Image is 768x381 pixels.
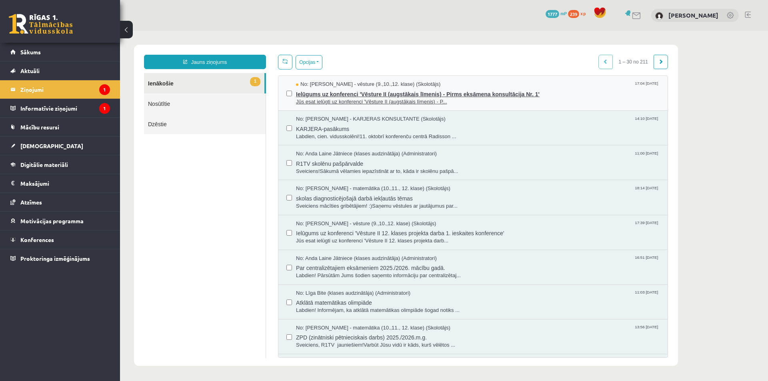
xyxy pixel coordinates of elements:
[20,142,83,149] span: [DEMOGRAPHIC_DATA]
[513,85,540,91] span: 14:10 [DATE]
[99,84,110,95] i: 1
[176,85,326,92] span: No: [PERSON_NAME] - KARJERAS KONSULTANTE (Skolotājs)
[176,294,540,318] a: No: [PERSON_NAME] - matemātika (10.,11., 12. klase) (Skolotājs) 13:56 [DATE] ZPD (zinātniski pētn...
[10,155,110,174] a: Digitālie materiāli
[20,80,110,99] legend: Ziņojumi
[24,42,144,63] a: 1Ienākošie
[568,10,579,18] span: 239
[20,48,41,56] span: Sākums
[176,311,540,318] span: Sveiciens, R1TV jauniešiem!Varbūt Jūsu vidū ir kāds, kurš vēlētos ...
[20,236,54,243] span: Konferences
[176,224,317,232] span: No: Anda Laine Jātniece (klases audzinātāja) (Administratori)
[10,137,110,155] a: [DEMOGRAPHIC_DATA]
[513,224,540,230] span: 16:51 [DATE]
[655,12,663,20] img: Ritvars Lauva
[176,119,317,127] span: No: Anda Laine Jātniece (klases audzinātāja) (Administratori)
[20,161,68,168] span: Digitālie materiāli
[176,24,202,39] button: Opcijas
[176,154,330,162] span: No: [PERSON_NAME] - matemātika (10.,11., 12. klase) (Skolotājs)
[580,10,586,16] span: xp
[24,63,146,83] a: Nosūtītie
[176,58,540,67] span: Ielūgums uz konferenci 'Vēsture II (augstākais līmenis) - Pirms eksāmena konsultācija Nr. 1'
[513,294,540,300] span: 13:56 [DATE]
[10,99,110,117] a: Informatīvie ziņojumi1
[176,50,540,75] a: No: [PERSON_NAME] - vēsture (9.,10.,12. klase) (Skolotājs) 17:04 [DATE] Ielūgums uz konferenci 'V...
[176,259,290,266] span: No: Līga Bite (klases audzinātāja) (Administratori)
[10,62,110,80] a: Aktuāli
[176,172,540,179] span: Sveiciens mācīties gribētājiem! :)Saņemu vēstules ar jautājumus par...
[176,266,540,276] span: Atklātā matemātikas olimpiāde
[20,67,40,74] span: Aktuāli
[176,241,540,249] span: Labdien! Pārsūtām Jums šodien saņemto informāciju par centralizētaj...
[20,198,42,206] span: Atzīmes
[20,99,110,117] legend: Informatīvie ziņojumi
[176,127,540,137] span: R1TV skolēnu pašpārvalde
[513,119,540,125] span: 11:00 [DATE]
[668,11,718,19] a: [PERSON_NAME]
[176,67,540,75] span: Jūs esat ielūgti uz konferenci 'Vēsture II (augstākais līmenis) - P...
[176,162,540,172] span: skolas diagnosticējošajā darbā iekļautās tēmas
[99,103,110,114] i: 1
[560,10,567,16] span: mP
[10,230,110,249] a: Konferences
[176,85,540,109] a: No: [PERSON_NAME] - KARJERAS KONSULTANTE (Skolotājs) 14:10 [DATE] KARJERA-pasākums Labdien, cien....
[176,206,540,214] span: Jūs esat ielūgti uz konferenci 'Vēsture II 12. klases projekta darb...
[513,50,540,56] span: 17:04 [DATE]
[130,46,140,56] span: 1
[10,193,110,211] a: Atzīmes
[10,249,110,268] a: Proktoringa izmēģinājums
[176,196,540,206] span: Ielūgums uz konferenci 'Vēsture II 12. klases projekta darba 1. ieskaites konference'
[10,43,110,61] a: Sākums
[10,174,110,192] a: Maksājumi
[176,154,540,179] a: No: [PERSON_NAME] - matemātika (10.,11., 12. klase) (Skolotājs) 18:14 [DATE] skolas diagnosticējo...
[10,118,110,136] a: Mācību resursi
[24,24,146,38] a: Jauns ziņojums
[176,102,540,110] span: Labdien, cien. vidusskolēni!11. oktobrī konferenču centrā Radisson ...
[176,301,540,311] span: ZPD (zinātniski pētnieciskais darbs) 2025./2026.m.g.
[513,154,540,160] span: 18:14 [DATE]
[546,10,559,18] span: 1777
[176,119,540,144] a: No: Anda Laine Jātniece (klases audzinātāja) (Administratori) 11:00 [DATE] R1TV skolēnu pašpārval...
[10,212,110,230] a: Motivācijas programma
[176,92,540,102] span: KARJERA-pasākums
[20,174,110,192] legend: Maksājumi
[176,189,316,197] span: No: [PERSON_NAME] - vēsture (9.,10.,12. klase) (Skolotājs)
[176,189,540,214] a: No: [PERSON_NAME] - vēsture (9.,10.,12. klase) (Skolotājs) 17:39 [DATE] Ielūgums uz konferenci 'V...
[9,14,73,34] a: Rīgas 1. Tālmācības vidusskola
[568,10,590,16] a: 239 xp
[176,137,540,145] span: Sveiciens!Sākumā vēlamies iepazīstināt ar to, kāda ir skolēnu pašpā...
[176,224,540,249] a: No: Anda Laine Jātniece (klases audzinātāja) (Administratori) 16:51 [DATE] Par centralizētajiem e...
[176,231,540,241] span: Par centralizētajiem eksāmeniem 2025./2026. mācību gadā.
[176,294,330,301] span: No: [PERSON_NAME] - matemātika (10.,11., 12. klase) (Skolotājs)
[513,259,540,265] span: 11:03 [DATE]
[493,24,534,38] span: 1 – 30 no 211
[546,10,567,16] a: 1777 mP
[24,83,146,103] a: Dzēstie
[513,189,540,195] span: 17:39 [DATE]
[20,255,90,262] span: Proktoringa izmēģinājums
[20,123,59,131] span: Mācību resursi
[176,276,540,284] span: Labdien! Informējam, ka atklātā matemātikas olimpiāde šogad notiks ...
[10,80,110,99] a: Ziņojumi1
[20,217,84,224] span: Motivācijas programma
[176,259,540,284] a: No: Līga Bite (klases audzinātāja) (Administratori) 11:03 [DATE] Atklātā matemātikas olimpiāde La...
[176,50,320,58] span: No: [PERSON_NAME] - vēsture (9.,10.,12. klase) (Skolotājs)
